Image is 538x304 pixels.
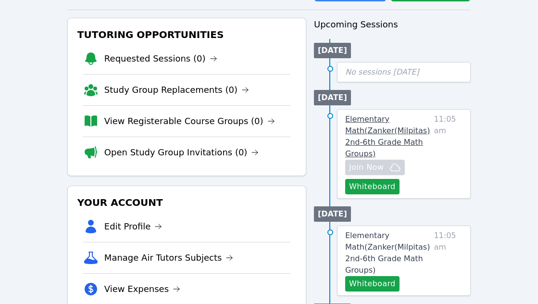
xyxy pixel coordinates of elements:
button: Whiteboard [345,179,400,194]
a: View Expenses [104,282,180,296]
span: 11:05 am [434,114,463,194]
span: Elementary Math ( Zanker(Milpitas) 2nd-6th Grade Math Groups ) [345,231,430,275]
a: View Registerable Course Groups (0) [104,114,275,128]
a: Manage Air Tutors Subjects [104,251,234,265]
a: Requested Sessions (0) [104,52,217,65]
a: Elementary Math(Zanker(Milpitas) 2nd-6th Grade Math Groups) [345,114,430,160]
li: [DATE] [314,43,351,58]
button: Whiteboard [345,276,400,291]
a: Edit Profile [104,220,163,233]
a: Study Group Replacements (0) [104,83,249,97]
h3: Upcoming Sessions [314,18,471,31]
a: Open Study Group Invitations (0) [104,146,259,159]
span: No sessions [DATE] [345,67,419,76]
h3: Your Account [75,194,298,211]
span: 11:05 am [434,230,463,291]
span: Join Now [349,162,384,173]
h3: Tutoring Opportunities [75,26,298,43]
li: [DATE] [314,206,351,222]
li: [DATE] [314,90,351,105]
span: Elementary Math ( Zanker(Milpitas) 2nd-6th Grade Math Groups ) [345,114,430,158]
a: Elementary Math(Zanker(Milpitas) 2nd-6th Grade Math Groups) [345,230,430,276]
button: Join Now [345,160,405,175]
